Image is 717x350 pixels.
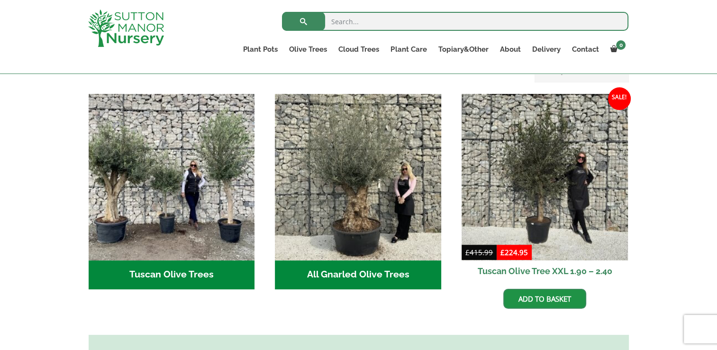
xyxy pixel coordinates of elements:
a: Plant Care [385,43,432,56]
a: Delivery [526,43,566,56]
a: Visit product category All Gnarled Olive Trees [275,94,441,289]
h2: Tuscan Olive Trees [89,260,255,290]
img: Tuscan Olive Tree XXL 1.90 - 2.40 [462,94,628,260]
a: Contact [566,43,604,56]
span: 0 [616,40,626,50]
img: All Gnarled Olive Trees [275,94,441,260]
img: logo [88,9,164,47]
span: £ [465,248,470,257]
img: Tuscan Olive Trees [89,94,255,260]
a: Olive Trees [283,43,333,56]
a: Sale! Tuscan Olive Tree XXL 1.90 – 2.40 [462,94,628,282]
a: Topiary&Other [432,43,494,56]
a: 0 [604,43,628,56]
span: Sale! [608,87,631,110]
h2: Tuscan Olive Tree XXL 1.90 – 2.40 [462,260,628,282]
span: £ [500,248,505,257]
a: Visit product category Tuscan Olive Trees [89,94,255,289]
a: Plant Pots [237,43,283,56]
a: Cloud Trees [333,43,385,56]
bdi: 224.95 [500,248,528,257]
bdi: 415.99 [465,248,493,257]
a: About [494,43,526,56]
input: Search... [282,12,628,31]
h2: All Gnarled Olive Trees [275,260,441,290]
a: Add to basket: “Tuscan Olive Tree XXL 1.90 - 2.40” [503,289,586,309]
